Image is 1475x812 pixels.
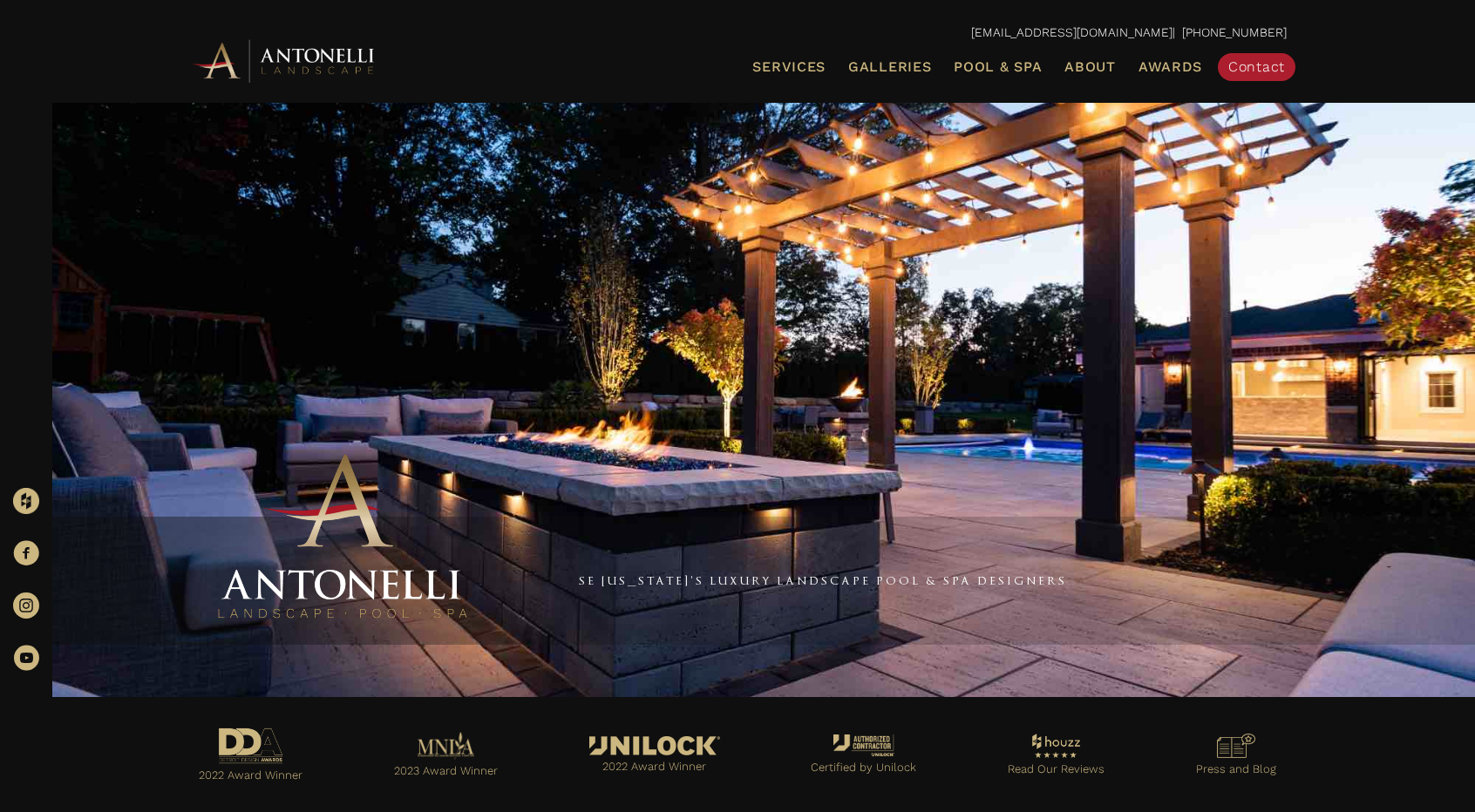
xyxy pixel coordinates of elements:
[188,37,380,85] img: Antonelli Horizontal Logo
[841,56,938,78] a: Galleries
[366,727,527,787] a: Go to https://antonellilandscape.com/pool-and-spa/dont-stop-believing/
[1139,58,1202,75] span: Awards
[980,729,1133,785] a: Go to https://www.houzz.com/professionals/landscape-architects-and-landscape-designers/antonelli-...
[13,488,39,514] img: Houzz
[1228,58,1285,75] span: Contact
[848,58,931,75] span: Galleries
[971,25,1173,39] a: [EMAIL_ADDRESS][DOMAIN_NAME]
[1167,729,1304,784] a: Go to https://antonellilandscape.com/press-media/
[188,22,1287,44] p: | [PHONE_NUMBER]
[752,60,826,74] span: Services
[171,723,331,790] a: Go to https://antonellilandscape.com/pool-and-spa/executive-sweet/
[1218,53,1295,81] a: Contact
[1132,56,1209,78] a: Awards
[947,56,1049,78] a: Pool & Spa
[783,730,945,783] a: Go to https://antonellilandscape.com/unilock-authorized-contractor/
[954,58,1042,75] span: Pool & Spa
[579,573,1067,587] a: SE [US_STATE]'s Luxury Landscape Pool & Spa Designers
[212,447,473,627] img: Antonelli Stacked Logo
[561,732,748,782] a: Go to https://antonellilandscape.com/featured-projects/the-white-house/
[745,56,833,78] a: Services
[1064,60,1116,74] span: About
[1057,56,1123,78] a: About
